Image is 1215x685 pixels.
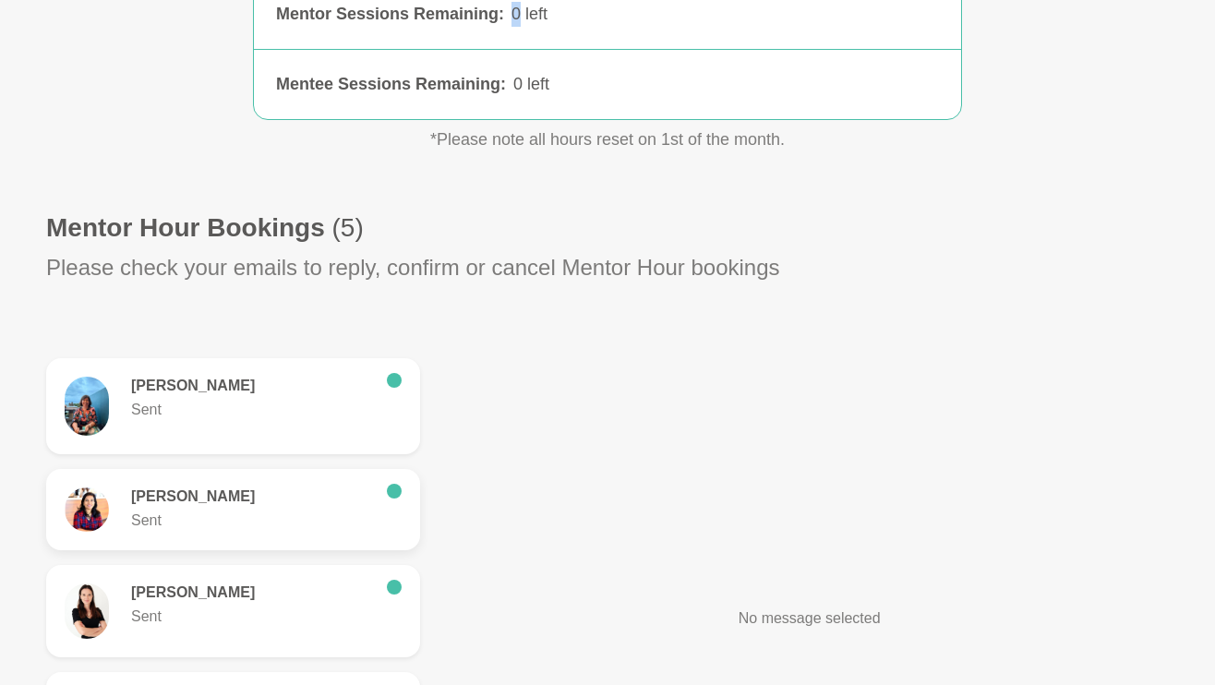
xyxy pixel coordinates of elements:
p: Please check your emails to reply, confirm or cancel Mentor Hour bookings [46,251,780,284]
div: 0 left [511,2,939,27]
p: Sent [131,606,372,628]
div: Mentor Sessions Remaining : [276,2,504,27]
h1: Mentor Hour Bookings [46,211,364,244]
div: 0 left [513,72,939,97]
h6: [PERSON_NAME] [131,377,372,395]
span: (5) [332,213,364,242]
div: Mentee Sessions Remaining : [276,72,506,97]
p: Sent [131,510,372,532]
p: No message selected [739,607,881,630]
h6: [PERSON_NAME] [131,487,372,506]
p: Sent [131,399,372,421]
p: *Please note all hours reset on 1st of the month. [164,127,1051,152]
h6: [PERSON_NAME] [131,583,372,602]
